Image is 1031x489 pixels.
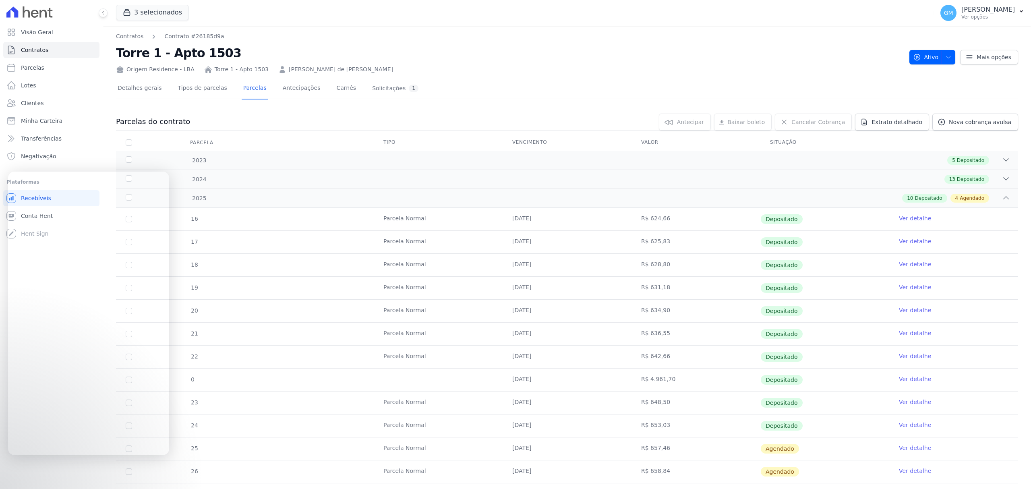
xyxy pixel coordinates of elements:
[190,284,198,291] span: 19
[503,369,631,391] td: [DATE]
[374,460,503,483] td: Parcela Normal
[899,352,931,360] a: Ver detalhe
[3,113,99,129] a: Minha Carteira
[631,323,760,345] td: R$ 636,55
[3,190,99,206] a: Recebíveis
[899,260,931,268] a: Ver detalhe
[761,444,799,454] span: Agendado
[961,14,1015,20] p: Ver opções
[374,437,503,460] td: Parcela Normal
[190,353,198,360] span: 22
[915,195,942,202] span: Depositado
[761,283,803,293] span: Depositado
[761,398,803,408] span: Depositado
[3,148,99,164] a: Negativação
[374,392,503,414] td: Parcela Normal
[289,65,393,74] a: [PERSON_NAME] de [PERSON_NAME]
[899,214,931,222] a: Ver detalhe
[899,467,931,475] a: Ver detalhe
[190,238,198,245] span: 17
[190,468,198,474] span: 26
[503,134,631,151] th: Vencimento
[116,32,143,41] a: Contratos
[899,306,931,314] a: Ver detalhe
[190,399,198,406] span: 23
[761,375,803,385] span: Depositado
[761,306,803,316] span: Depositado
[6,177,96,187] div: Plataformas
[503,323,631,345] td: [DATE]
[116,78,164,99] a: Detalhes gerais
[761,329,803,339] span: Depositado
[949,118,1011,126] span: Nova cobrança avulsa
[3,42,99,58] a: Contratos
[21,152,56,160] span: Negativação
[631,300,760,322] td: R$ 634,90
[631,437,760,460] td: R$ 657,46
[190,376,195,383] span: 0
[761,237,803,247] span: Depositado
[190,330,198,337] span: 21
[374,323,503,345] td: Parcela Normal
[503,346,631,368] td: [DATE]
[503,277,631,299] td: [DATE]
[909,50,956,64] button: Ativo
[503,300,631,322] td: [DATE]
[335,78,358,99] a: Carnês
[631,460,760,483] td: R$ 658,84
[374,254,503,276] td: Parcela Normal
[21,64,44,72] span: Parcelas
[21,28,53,36] span: Visão Geral
[374,231,503,253] td: Parcela Normal
[631,346,760,368] td: R$ 642,66
[913,50,939,64] span: Ativo
[949,176,955,183] span: 13
[374,134,503,151] th: Tipo
[192,194,207,203] span: 2025
[190,445,198,452] span: 25
[899,283,931,291] a: Ver detalhe
[957,157,984,164] span: Depositado
[503,208,631,230] td: [DATE]
[192,175,207,184] span: 2024
[281,78,322,99] a: Antecipações
[21,117,62,125] span: Minha Carteira
[932,114,1018,131] a: Nova cobrança avulsa
[961,6,1015,14] p: [PERSON_NAME]
[503,414,631,437] td: [DATE]
[3,95,99,111] a: Clientes
[957,176,984,183] span: Depositado
[371,78,420,99] a: Solicitações1
[761,467,799,477] span: Agendado
[190,422,198,429] span: 24
[374,208,503,230] td: Parcela Normal
[899,375,931,383] a: Ver detalhe
[21,81,36,89] span: Lotes
[372,85,418,92] div: Solicitações
[242,78,268,99] a: Parcelas
[190,261,198,268] span: 18
[503,437,631,460] td: [DATE]
[8,172,169,455] iframe: Intercom live chat
[374,277,503,299] td: Parcela Normal
[855,114,929,131] a: Extrato detalhado
[761,214,803,224] span: Depositado
[631,277,760,299] td: R$ 631,18
[960,195,984,202] span: Agendado
[3,77,99,93] a: Lotes
[8,462,27,481] iframe: Intercom live chat
[503,460,631,483] td: [DATE]
[116,117,190,126] h3: Parcelas do contrato
[190,307,198,314] span: 20
[3,208,99,224] a: Conta Hent
[907,195,913,202] span: 10
[116,5,189,20] button: 3 selecionados
[934,2,1031,24] button: GM [PERSON_NAME] Ver opções
[3,131,99,147] a: Transferências
[126,468,132,475] input: default
[3,60,99,76] a: Parcelas
[761,260,803,270] span: Depositado
[944,10,953,16] span: GM
[116,65,195,74] div: Origem Residence - LBA
[761,421,803,431] span: Depositado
